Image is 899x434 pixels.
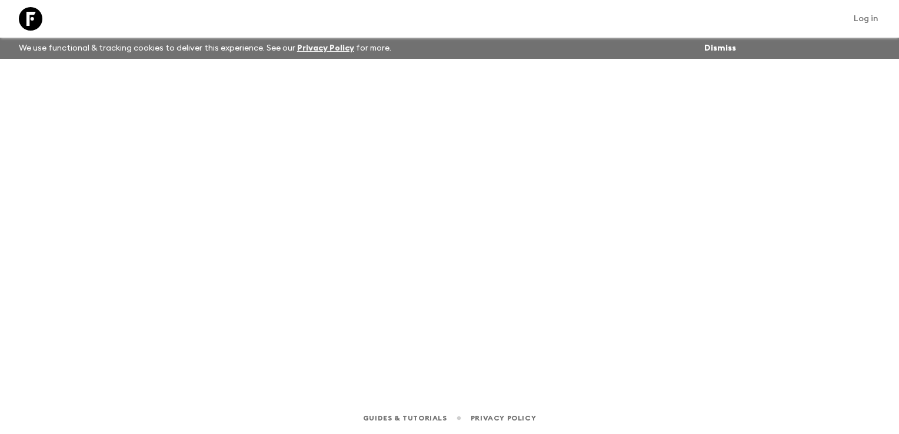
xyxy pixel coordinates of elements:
[471,412,536,425] a: Privacy Policy
[14,38,396,59] p: We use functional & tracking cookies to deliver this experience. See our for more.
[701,40,739,56] button: Dismiss
[363,412,447,425] a: Guides & Tutorials
[847,11,885,27] a: Log in
[297,44,354,52] a: Privacy Policy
